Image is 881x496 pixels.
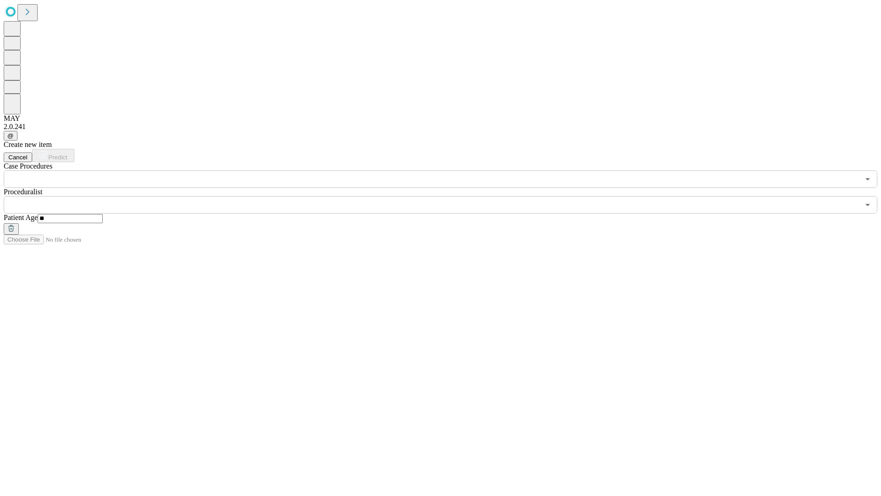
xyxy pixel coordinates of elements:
[4,152,32,162] button: Cancel
[4,214,38,221] span: Patient Age
[4,131,17,141] button: @
[4,123,877,131] div: 2.0.241
[7,132,14,139] span: @
[32,149,74,162] button: Predict
[861,198,874,211] button: Open
[4,141,52,148] span: Create new item
[8,154,28,161] span: Cancel
[4,188,42,196] span: Proceduralist
[861,173,874,186] button: Open
[4,162,52,170] span: Scheduled Procedure
[48,154,67,161] span: Predict
[4,114,877,123] div: MAY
